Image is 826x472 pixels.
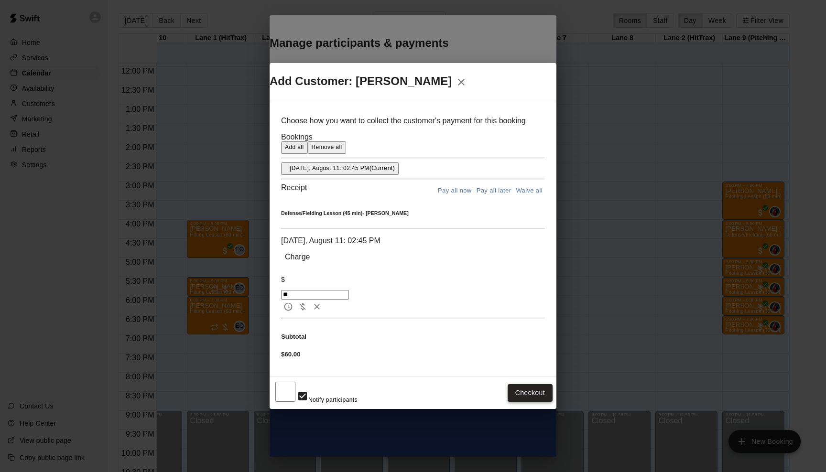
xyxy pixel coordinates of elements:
span: (Current) [370,164,395,172]
label: Bookings [281,133,313,141]
button: Waive all [513,183,545,198]
h2: Add Customer: [PERSON_NAME] [270,73,556,92]
button: Added - Collect Payment[DATE], August 11: 02:45 PM(Current) [281,162,399,175]
span: Remove all [312,144,342,150]
button: Add all [281,141,308,154]
button: Checkout [508,384,553,402]
button: Added - Collect Payment [285,166,290,171]
span: Add all [285,144,304,150]
button: Remove [310,300,324,314]
span: Pay later [281,302,295,310]
p: $ [281,276,545,283]
button: Pay all later [474,183,514,198]
h5: $60.00 [281,351,545,358]
h5: Subtotal [281,333,545,340]
label: Receipt [281,183,307,198]
span: Waive payment [295,302,310,310]
button: Remove all [308,141,346,154]
span: Notify participants [308,397,358,403]
button: Pay all now [435,183,474,198]
p: Choose how you want to collect the customer's payment for this booking [281,117,545,125]
span: [DATE], August 11: 02:45 PM [290,165,370,172]
h6: Defense/Fielding Lesson (45 min)- [PERSON_NAME] [281,210,545,216]
p: [DATE], August 11: 02:45 PM [281,236,545,245]
span: Charge [281,253,314,261]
